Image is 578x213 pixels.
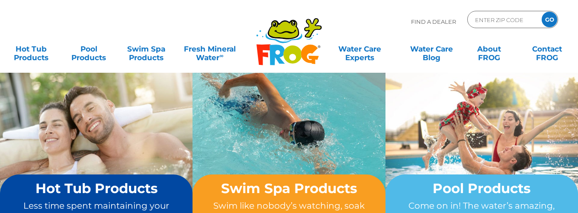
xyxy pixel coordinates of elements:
[209,181,369,196] h2: Swim Spa Products
[219,52,223,59] sup: ∞
[542,12,557,27] input: GO
[66,40,111,58] a: PoolProducts
[411,11,456,32] p: Find A Dealer
[182,40,238,58] a: Fresh MineralWater∞
[402,181,562,196] h2: Pool Products
[9,40,54,58] a: Hot TubProducts
[524,40,569,58] a: ContactFROG
[324,40,396,58] a: Water CareExperts
[467,40,512,58] a: AboutFROG
[409,40,454,58] a: Water CareBlog
[474,13,533,26] input: Zip Code Form
[16,181,176,196] h2: Hot Tub Products
[124,40,169,58] a: Swim SpaProducts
